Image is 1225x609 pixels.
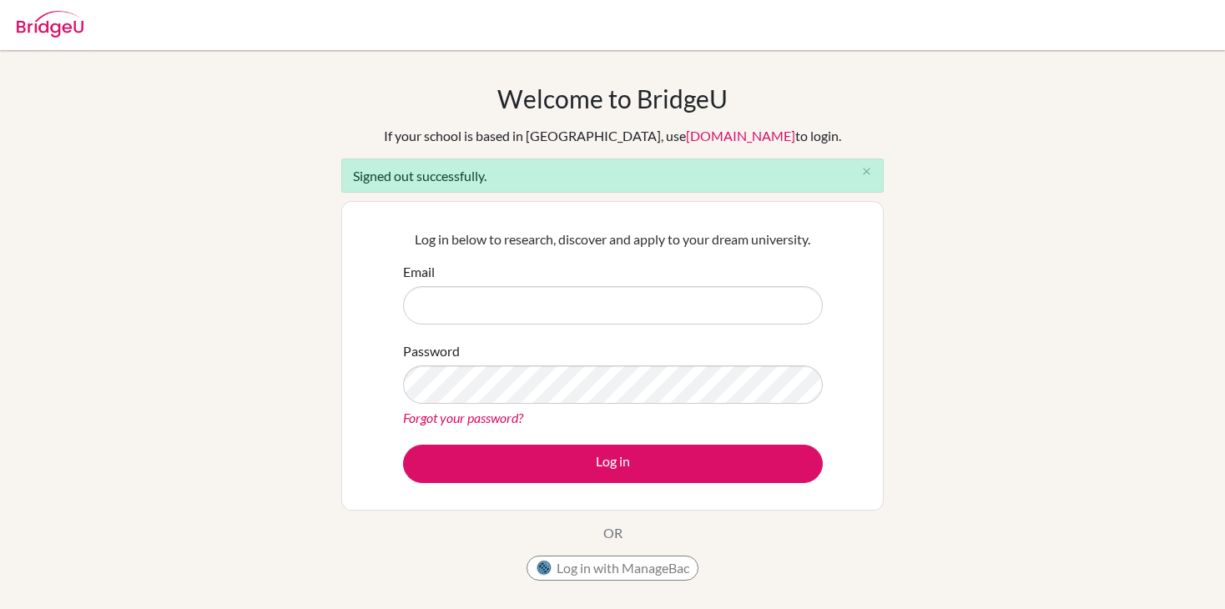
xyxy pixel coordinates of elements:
[686,128,795,143] a: [DOMAIN_NAME]
[17,11,83,38] img: Bridge-U
[860,165,873,178] i: close
[384,126,841,146] div: If your school is based in [GEOGRAPHIC_DATA], use to login.
[527,556,698,581] button: Log in with ManageBac
[497,83,728,113] h1: Welcome to BridgeU
[403,341,460,361] label: Password
[849,159,883,184] button: Close
[403,445,823,483] button: Log in
[603,523,623,543] p: OR
[403,410,523,425] a: Forgot your password?
[341,159,884,193] div: Signed out successfully.
[403,262,435,282] label: Email
[403,229,823,249] p: Log in below to research, discover and apply to your dream university.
